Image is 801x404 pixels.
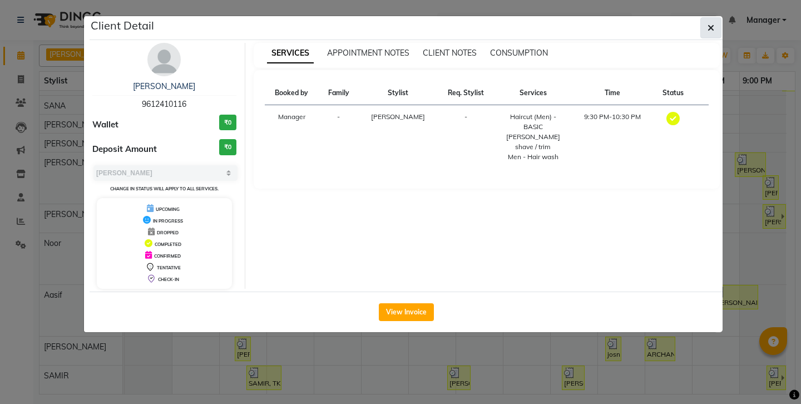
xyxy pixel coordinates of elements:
span: APPOINTMENT NOTES [327,48,409,58]
th: Family [319,81,359,105]
td: 9:30 PM-10:30 PM [572,105,653,169]
h5: Client Detail [91,17,154,34]
span: CONFIRMED [154,253,181,259]
span: 9612410116 [142,99,186,109]
div: Men - Hair wash [501,152,565,162]
span: SERVICES [267,43,314,63]
span: UPCOMING [156,206,180,212]
div: [PERSON_NAME] shave / trim [501,132,565,152]
th: Req. Stylist [437,81,494,105]
span: CHECK-IN [158,277,179,282]
a: [PERSON_NAME] [133,81,195,91]
th: Status [653,81,693,105]
span: CONSUMPTION [490,48,548,58]
span: CLIENT NOTES [423,48,477,58]
span: Deposit Amount [92,143,157,156]
h3: ₹0 [219,139,236,155]
img: avatar [147,43,181,76]
td: - [319,105,359,169]
span: TENTATIVE [157,265,181,270]
div: Haircut (Men) -BASIC [501,112,565,132]
span: Wallet [92,119,118,131]
span: [PERSON_NAME] [371,112,425,121]
td: - [437,105,494,169]
h3: ₹0 [219,115,236,131]
span: IN PROGRESS [153,218,183,224]
th: Time [572,81,653,105]
span: COMPLETED [155,242,181,247]
span: DROPPED [157,230,179,235]
td: Manager [265,105,319,169]
th: Services [495,81,572,105]
small: Change in status will apply to all services. [110,186,219,191]
th: Booked by [265,81,319,105]
th: Stylist [359,81,437,105]
button: View Invoice [379,303,434,321]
